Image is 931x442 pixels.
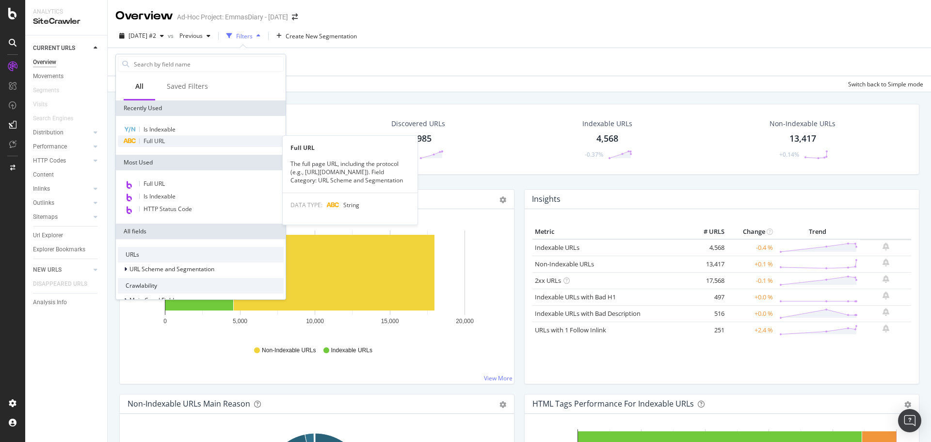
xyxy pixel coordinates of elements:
div: Ad-Hoc Project: EmmasDiary - [DATE] [177,12,288,22]
a: Sitemaps [33,212,91,222]
button: Create New Segmentation [273,28,361,44]
div: CURRENT URLS [33,43,75,53]
button: [DATE] #2 [115,28,168,44]
div: Performance [33,142,67,152]
a: Visits [33,99,57,110]
a: 2xx URLs [535,276,561,285]
div: Open Intercom Messenger [898,409,921,432]
div: HTML Tags Performance for Indexable URLs [532,399,694,409]
div: Inlinks [33,184,50,194]
span: URL Scheme and Segmentation [129,265,214,273]
div: Switch back to Simple mode [848,80,923,88]
div: URLs [118,247,284,262]
div: Discovered URLs [391,119,445,129]
div: Full URL [283,144,417,152]
div: Outlinks [33,198,54,208]
div: bell-plus [883,308,889,316]
th: # URLS [688,225,727,239]
span: Indexable URLs [331,346,372,355]
a: CURRENT URLS [33,43,91,53]
div: NEW URLS [33,265,62,275]
td: 4,568 [688,239,727,256]
div: +0.14% [779,150,799,159]
button: Previous [176,28,214,44]
a: Overview [33,57,100,67]
h4: Insights [532,193,561,206]
div: All fields [116,224,286,239]
td: +0.0 % [727,305,775,322]
td: 516 [688,305,727,322]
div: Most Used [116,155,286,170]
div: Segments [33,85,59,96]
span: Create New Segmentation [286,32,357,40]
span: Is Indexable [144,192,176,200]
a: Indexable URLs with Bad Description [535,309,641,318]
a: Search Engines [33,114,83,124]
input: Search by field name [133,57,283,71]
div: Crawlability [118,278,284,294]
span: Is Indexable [144,125,176,133]
td: 13,417 [688,256,727,272]
a: Distribution [33,128,91,138]
a: DISAPPEARED URLS [33,279,97,289]
span: Main Crawl Fields [129,296,177,304]
div: Analysis Info [33,297,67,308]
div: Url Explorer [33,230,63,241]
td: +2.4 % [727,322,775,338]
a: Indexable URLs [535,243,579,252]
span: HTTP Status Code [144,205,192,213]
div: Saved Filters [167,82,208,91]
td: -0.4 % [727,239,775,256]
td: 497 [688,289,727,305]
text: 10,000 [306,318,324,325]
td: 251 [688,322,727,338]
span: DATA TYPE: [290,201,322,209]
th: Metric [532,225,688,239]
div: gear [499,401,506,408]
text: 5,000 [233,318,247,325]
a: URLs with 1 Follow Inlink [535,326,606,334]
div: Content [33,170,54,180]
div: 17,985 [405,132,432,145]
div: -0.37% [585,150,603,159]
a: Movements [33,71,100,82]
span: Full URL [144,137,165,145]
a: Outlinks [33,198,91,208]
svg: A chart. [128,225,503,337]
a: Url Explorer [33,230,100,241]
span: Previous [176,32,203,40]
a: Non-Indexable URLs [535,260,594,268]
div: Explorer Bookmarks [33,245,85,255]
div: bell-plus [883,275,889,283]
div: Overview [33,57,56,67]
div: Visits [33,99,48,110]
th: Change [727,225,775,239]
div: gear [499,196,506,203]
div: Search Engines [33,114,73,124]
div: bell-plus [883,259,889,266]
div: bell-plus [883,243,889,250]
div: SiteCrawler [33,16,99,27]
div: Analytics [33,8,99,16]
div: Non-Indexable URLs [770,119,835,129]
th: Trend [775,225,860,239]
span: Full URL [144,180,165,188]
div: Movements [33,71,64,82]
a: Analysis Info [33,297,100,308]
div: Distribution [33,128,64,138]
div: Indexable URLs [582,119,632,129]
a: NEW URLS [33,265,91,275]
div: All [135,82,144,91]
div: gear [904,401,911,408]
div: HTTP Codes [33,156,66,166]
div: bell-plus [883,292,889,299]
div: Non-Indexable URLs Main Reason [128,399,250,409]
td: -0.1 % [727,272,775,289]
button: Filters [223,28,264,44]
text: 0 [163,318,167,325]
span: 2025 Sep. 3rd #2 [128,32,156,40]
a: View More [484,374,513,382]
button: Switch back to Simple mode [844,76,923,92]
span: vs [168,32,176,40]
